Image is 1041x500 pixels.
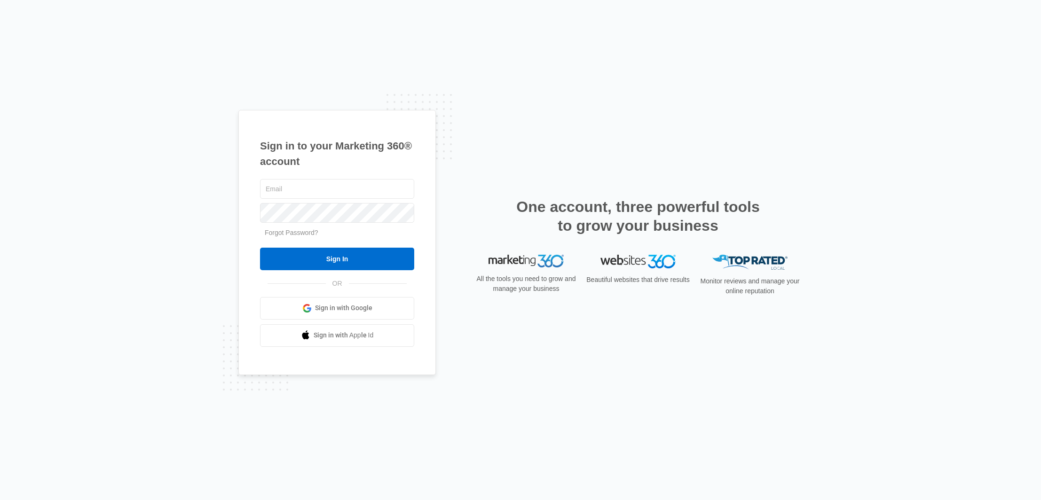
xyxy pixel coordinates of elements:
p: Beautiful websites that drive results [585,275,691,285]
img: Top Rated Local [712,255,788,270]
img: Marketing 360 [489,255,564,268]
span: Sign in with Google [315,303,372,313]
input: Email [260,179,414,199]
img: Websites 360 [600,255,676,268]
a: Sign in with Google [260,297,414,320]
a: Sign in with Apple Id [260,324,414,347]
h1: Sign in to your Marketing 360® account [260,138,414,169]
p: All the tools you need to grow and manage your business [473,274,579,294]
h2: One account, three powerful tools to grow your business [513,197,763,235]
p: Monitor reviews and manage your online reputation [697,276,803,296]
span: OR [326,279,349,289]
a: Forgot Password? [265,229,318,236]
input: Sign In [260,248,414,270]
span: Sign in with Apple Id [314,330,374,340]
